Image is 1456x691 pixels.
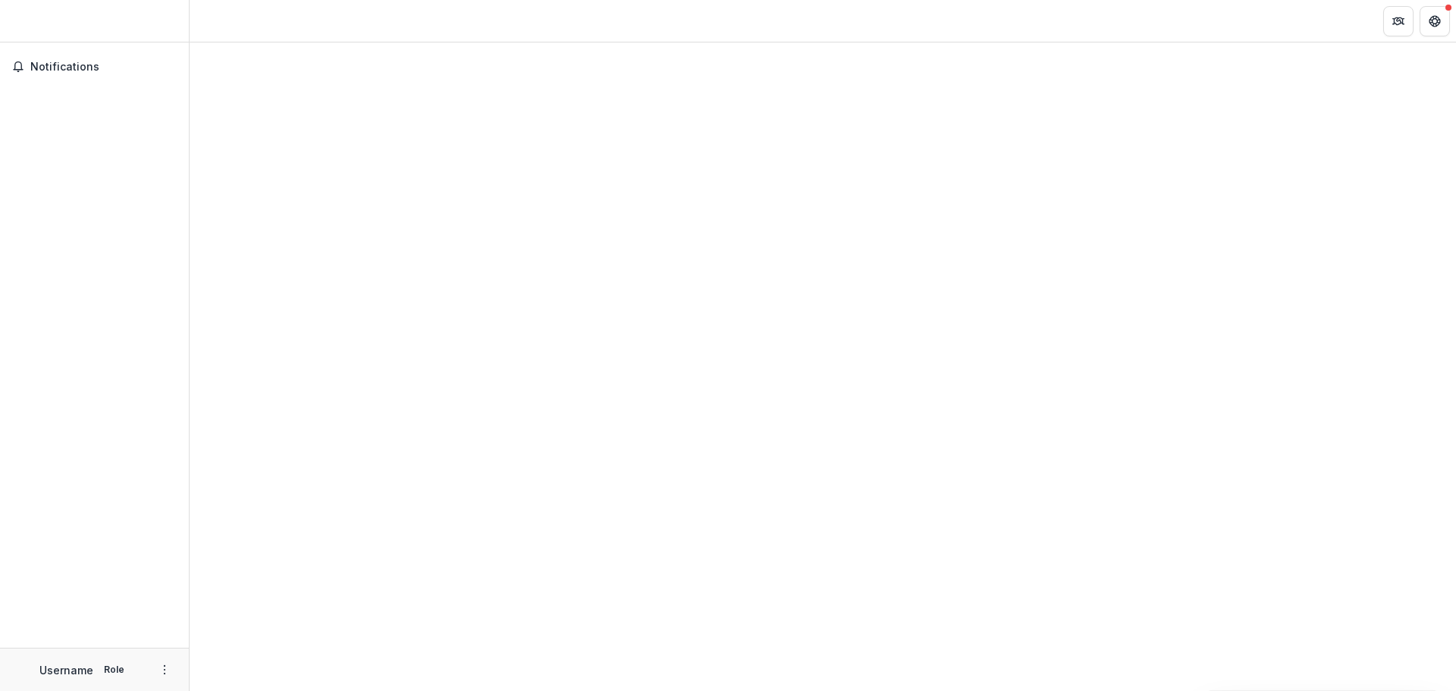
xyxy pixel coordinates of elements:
[1420,6,1450,36] button: Get Help
[6,55,183,79] button: Notifications
[1383,6,1414,36] button: Partners
[30,61,177,74] span: Notifications
[155,661,174,679] button: More
[39,662,93,678] p: Username
[99,663,129,677] p: Role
